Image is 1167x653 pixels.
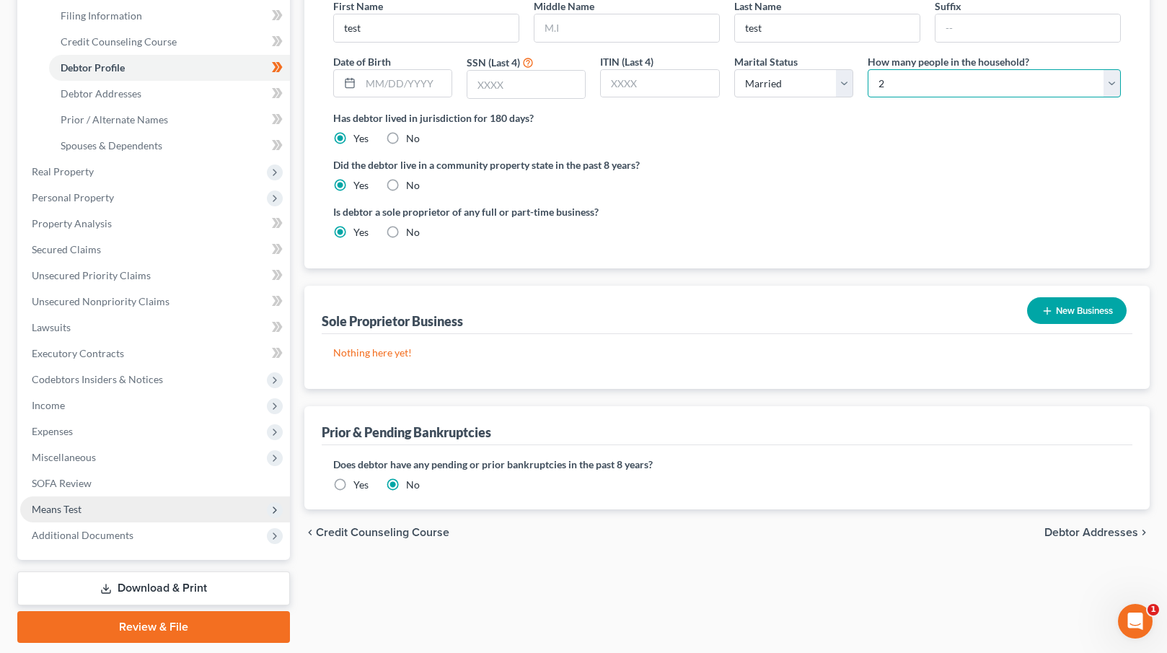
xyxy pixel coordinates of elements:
[17,571,290,605] a: Download & Print
[334,14,519,42] input: --
[32,373,163,385] span: Codebtors Insiders & Notices
[32,243,101,255] span: Secured Claims
[32,217,112,229] span: Property Analysis
[32,269,151,281] span: Unsecured Priority Claims
[734,54,798,69] label: Marital Status
[49,3,290,29] a: Filing Information
[49,29,290,55] a: Credit Counseling Course
[20,289,290,315] a: Unsecured Nonpriority Claims
[534,14,719,42] input: M.I
[322,312,463,330] div: Sole Proprietor Business
[1148,604,1159,615] span: 1
[32,425,73,437] span: Expenses
[61,61,125,74] span: Debtor Profile
[32,399,65,411] span: Income
[316,527,449,538] span: Credit Counseling Course
[935,14,1120,42] input: --
[333,204,720,219] label: Is debtor a sole proprietor of any full or part-time business?
[32,503,82,515] span: Means Test
[61,9,142,22] span: Filing Information
[467,71,585,98] input: XXXX
[406,178,420,193] label: No
[49,107,290,133] a: Prior / Alternate Names
[361,70,452,97] input: MM/DD/YYYY
[32,347,124,359] span: Executory Contracts
[32,191,114,203] span: Personal Property
[20,315,290,341] a: Lawsuits
[353,178,369,193] label: Yes
[1027,297,1127,324] button: New Business
[61,35,177,48] span: Credit Counseling Course
[735,14,920,42] input: --
[17,611,290,643] a: Review & File
[1138,527,1150,538] i: chevron_right
[61,87,141,100] span: Debtor Addresses
[20,470,290,496] a: SOFA Review
[353,131,369,146] label: Yes
[322,424,491,441] div: Prior & Pending Bankruptcies
[333,110,1122,126] label: Has debtor lived in jurisdiction for 180 days?
[1118,604,1153,639] iframe: Intercom live chat
[32,529,133,541] span: Additional Documents
[32,295,169,307] span: Unsecured Nonpriority Claims
[406,131,420,146] label: No
[333,346,1122,360] p: Nothing here yet!
[304,527,449,538] button: chevron_left Credit Counseling Course
[1044,527,1138,538] span: Debtor Addresses
[406,478,420,492] label: No
[20,263,290,289] a: Unsecured Priority Claims
[353,478,369,492] label: Yes
[49,55,290,81] a: Debtor Profile
[61,113,168,126] span: Prior / Alternate Names
[61,139,162,152] span: Spouses & Dependents
[868,54,1029,69] label: How many people in the household?
[32,451,96,463] span: Miscellaneous
[20,237,290,263] a: Secured Claims
[304,527,316,538] i: chevron_left
[20,211,290,237] a: Property Analysis
[333,157,1122,172] label: Did the debtor live in a community property state in the past 8 years?
[406,225,420,240] label: No
[32,477,92,489] span: SOFA Review
[601,70,718,97] input: XXXX
[1044,527,1150,538] button: Debtor Addresses chevron_right
[333,54,391,69] label: Date of Birth
[333,457,1122,472] label: Does debtor have any pending or prior bankruptcies in the past 8 years?
[49,133,290,159] a: Spouses & Dependents
[32,165,94,178] span: Real Property
[20,341,290,367] a: Executory Contracts
[353,225,369,240] label: Yes
[49,81,290,107] a: Debtor Addresses
[600,54,653,69] label: ITIN (Last 4)
[467,55,520,70] label: SSN (Last 4)
[32,321,71,333] span: Lawsuits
